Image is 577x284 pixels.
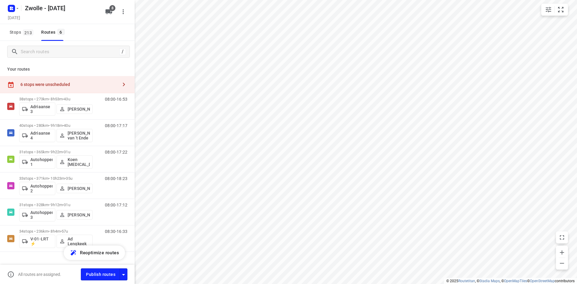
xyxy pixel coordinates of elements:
button: Map settings [542,4,554,16]
h5: Rename [23,3,100,13]
p: 40 stops • 280km • 9h18m [19,123,93,128]
p: [PERSON_NAME] [68,107,90,111]
p: [PERSON_NAME] [68,186,90,191]
button: 8 [103,6,115,18]
span: • [63,123,64,128]
span: • [63,203,64,207]
p: Adriaanse 3 [30,104,53,114]
p: Koen [MEDICAL_DATA] [68,157,90,167]
a: OpenMapTiles [504,279,527,283]
p: Ad Lengkeek [68,237,90,246]
p: V-01-LRT ⚡ [30,237,53,246]
div: / [119,48,126,55]
p: Autohopper 1 [30,157,53,167]
a: OpenStreetMap [530,279,555,283]
h5: Project date [5,14,23,21]
p: 31 stops • 328km • 9h12m [19,203,93,207]
button: [PERSON_NAME] [56,104,93,114]
p: 33 stops • 371km • 10h23m [19,176,93,181]
a: Stadia Maps [479,279,500,283]
span: 40u [64,123,70,128]
button: [PERSON_NAME] van 't Ende [56,129,93,142]
p: 34 stops • 236km • 8h4m [19,229,93,234]
p: Autohopper 3 [30,210,53,220]
span: Publish routes [86,271,115,278]
button: More [117,6,129,18]
p: All routes are assigned. [18,272,61,277]
span: 31u [64,150,70,154]
div: Routes [41,29,66,36]
span: Stops [10,29,35,36]
span: Reoptimize routes [80,249,119,257]
span: 57u [62,229,68,234]
p: Your routes [7,66,127,72]
button: [PERSON_NAME] [56,210,93,220]
button: Autohopper 3 [19,208,55,221]
a: Routetitan [458,279,475,283]
li: © 2025 , © , © © contributors [446,279,575,283]
p: 31 stops • 365km • 9h22m [19,150,93,154]
span: • [65,176,66,181]
div: 6 stops were unscheduled [20,82,118,87]
button: V-01-LRT ⚡ [19,235,55,248]
button: Adriaanse 3 [19,102,55,116]
button: Reoptimize routes [64,246,125,260]
p: [PERSON_NAME] van 't Ende [68,131,90,140]
p: [PERSON_NAME] [68,212,90,217]
span: • [60,229,62,234]
p: 08:00-17:17 [105,123,127,128]
button: Autohopper 1 [19,155,55,169]
p: 08:30-16:33 [105,229,127,234]
p: 08:00-17:22 [105,150,127,154]
p: 08:00-18:23 [105,176,127,181]
span: 43u [64,97,70,101]
p: 08:00-17:12 [105,203,127,207]
button: Ad Lengkeek [56,235,93,248]
span: 213 [23,29,33,35]
span: 31u [64,203,70,207]
span: 6 [57,29,65,35]
button: [PERSON_NAME] [56,184,93,193]
button: Autohopper 2 [19,182,55,195]
button: Publish routes [81,268,120,280]
p: 08:00-16:53 [105,97,127,102]
button: Adriaanse 4 [19,129,55,142]
p: Autohopper 2 [30,184,53,193]
span: • [63,150,64,154]
span: 35u [66,176,72,181]
p: Adriaanse 4 [30,131,53,140]
input: Search routes [21,47,119,56]
p: 38 stops • 273km • 8h53m [19,97,93,101]
button: Fit zoom [555,4,567,16]
span: • [63,97,64,101]
button: Koen [MEDICAL_DATA] [56,155,93,169]
span: 8 [109,5,115,11]
div: small contained button group [541,4,568,16]
div: Driver app settings [120,270,127,278]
